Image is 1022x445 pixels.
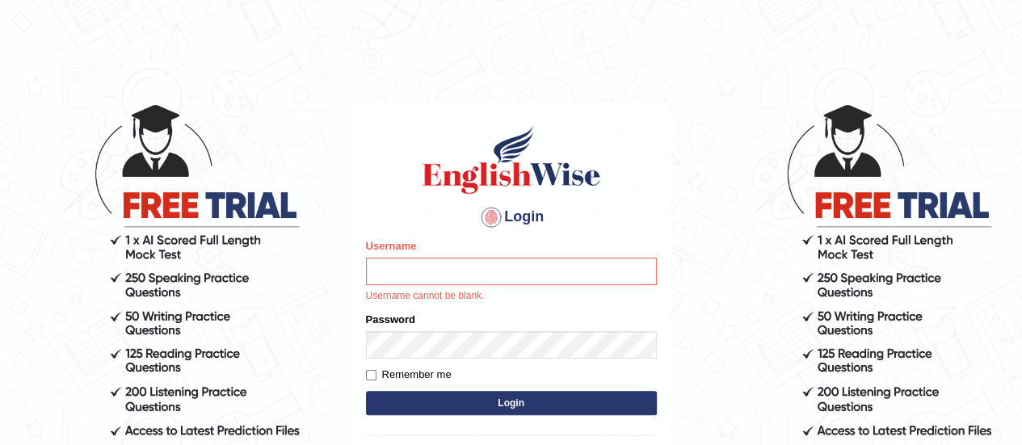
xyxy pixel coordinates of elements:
[366,312,415,327] label: Password
[366,238,417,254] label: Username
[366,367,452,383] label: Remember me
[366,204,657,230] h4: Login
[366,370,376,380] input: Remember me
[419,124,604,196] img: Logo of English Wise sign in for intelligent practice with AI
[366,289,657,304] p: Username cannot be blank.
[366,391,657,415] button: Login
